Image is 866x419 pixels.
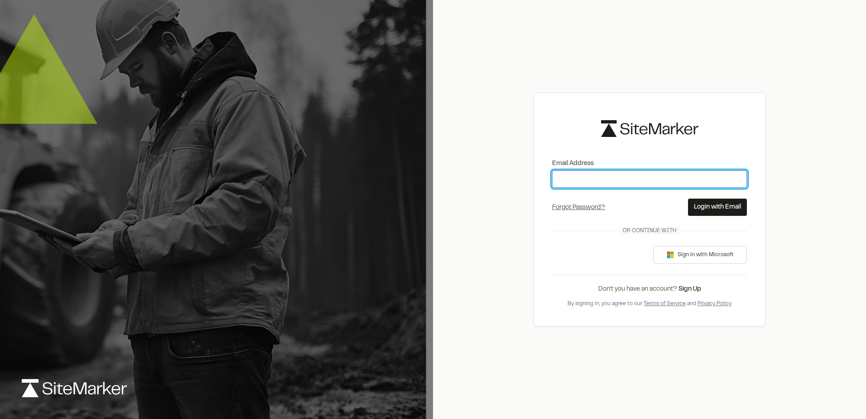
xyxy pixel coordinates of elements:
button: Terms of Service [644,300,686,308]
a: Forgot Password? [552,205,605,210]
button: Privacy Policy [698,300,731,308]
img: logo-black-rebrand.svg [601,120,698,137]
a: Sign Up [678,287,701,292]
button: Login with Email [688,199,747,216]
button: Sign in with Microsoft [653,246,747,264]
span: Or continue with [619,227,680,235]
img: logo-white-rebrand.svg [22,379,127,397]
div: By signing in, you agree to our and [552,300,747,308]
iframe: Sign in with Google Button [548,245,640,265]
label: Email Address [552,159,747,169]
div: Don’t you have an account? [552,284,747,294]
